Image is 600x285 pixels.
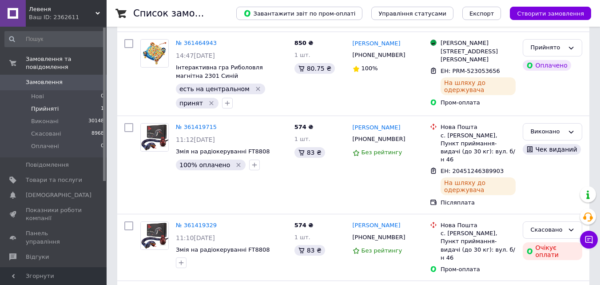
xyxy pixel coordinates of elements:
[441,77,516,95] div: На шляху до одержувача
[29,5,95,13] span: Левеня
[31,92,44,100] span: Нові
[580,231,598,249] button: Чат з покупцем
[441,199,516,207] div: Післяплата
[441,99,516,107] div: Пром-оплата
[362,149,402,156] span: Без рейтингу
[26,161,69,169] span: Повідомлення
[441,221,516,229] div: Нова Пошта
[31,105,59,113] span: Прийняті
[141,40,167,67] img: Фото товару
[441,132,516,164] div: с. [PERSON_NAME], Пункт приймання-видачі (до 30 кг): вул. б/н 46
[140,39,169,68] a: Фото товару
[140,123,169,152] a: Фото товару
[179,161,230,169] span: 100% оплачено
[441,123,516,131] div: Нова Пошта
[4,31,105,47] input: Пошук
[351,133,407,145] div: [PHONE_NUMBER]
[530,127,564,136] div: Виконано
[530,43,564,52] div: Прийнято
[176,148,270,155] a: Змія на радіокеруванні FT8808
[441,168,504,174] span: ЕН: 20451246389903
[243,9,355,17] span: Завантажити звіт по пром-оплаті
[91,130,104,138] span: 8968
[31,142,59,150] span: Оплачені
[179,100,203,107] span: принят
[362,247,402,254] span: Без рейтингу
[176,234,215,241] span: 11:10[DATE]
[26,176,82,184] span: Товари та послуги
[294,147,325,158] div: 83 ₴
[294,52,310,58] span: 1 шт.
[176,64,263,79] a: Інтерактивна гра Риболовля магнітна 2301 Синій
[254,85,262,92] svg: Видалити мітку
[294,222,314,229] span: 574 ₴
[140,221,169,250] a: Фото товару
[294,245,325,256] div: 83 ₴
[517,10,584,17] span: Створити замовлення
[462,7,501,20] button: Експорт
[530,225,564,235] div: Скасовано
[294,40,314,46] span: 850 ₴
[176,40,217,46] a: № 361464943
[441,265,516,273] div: Пром-оплата
[441,68,500,74] span: ЕН: PRM-523053656
[523,60,571,71] div: Оплачено
[469,10,494,17] span: Експорт
[523,242,582,260] div: Очікує оплати
[26,229,82,245] span: Панель управління
[26,253,49,261] span: Відгуки
[501,10,591,16] a: Створити замовлення
[176,222,217,229] a: № 361419329
[133,8,223,19] h1: Список замовлень
[294,234,310,241] span: 1 шт.
[351,232,407,243] div: [PHONE_NUMBER]
[351,49,407,61] div: [PHONE_NUMBER]
[176,124,217,130] a: № 361419715
[26,206,82,222] span: Показники роботи компанії
[353,40,401,48] a: [PERSON_NAME]
[294,124,314,130] span: 574 ₴
[101,142,104,150] span: 0
[176,136,215,143] span: 11:12[DATE]
[141,222,168,249] img: Фото товару
[353,221,401,230] a: [PERSON_NAME]
[29,13,107,21] div: Ваш ID: 2362611
[208,100,215,107] svg: Видалити мітку
[141,124,168,151] img: Фото товару
[294,136,310,142] span: 1 шт.
[31,130,61,138] span: Скасовані
[441,177,516,195] div: На шляху до одержувача
[236,7,362,20] button: Завантажити звіт по пром-оплаті
[26,78,63,86] span: Замовлення
[371,7,453,20] button: Управління статусами
[441,39,516,47] div: [PERSON_NAME]
[510,7,591,20] button: Створити замовлення
[101,92,104,100] span: 0
[176,52,215,59] span: 14:47[DATE]
[378,10,446,17] span: Управління статусами
[88,117,104,125] span: 30148
[176,246,270,253] a: Змія на радіокеруванні FT8808
[101,105,104,113] span: 1
[441,229,516,262] div: с. [PERSON_NAME], Пункт приймання-видачі (до 30 кг): вул. б/н 46
[26,191,91,199] span: [DEMOGRAPHIC_DATA]
[294,63,335,74] div: 80.75 ₴
[523,144,580,155] div: Чек виданий
[353,124,401,132] a: [PERSON_NAME]
[441,48,516,64] div: [STREET_ADDRESS][PERSON_NAME]
[235,161,242,169] svg: Видалити мітку
[362,65,378,72] span: 100%
[31,117,59,125] span: Виконані
[26,55,107,71] span: Замовлення та повідомлення
[179,85,250,92] span: есть на центральном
